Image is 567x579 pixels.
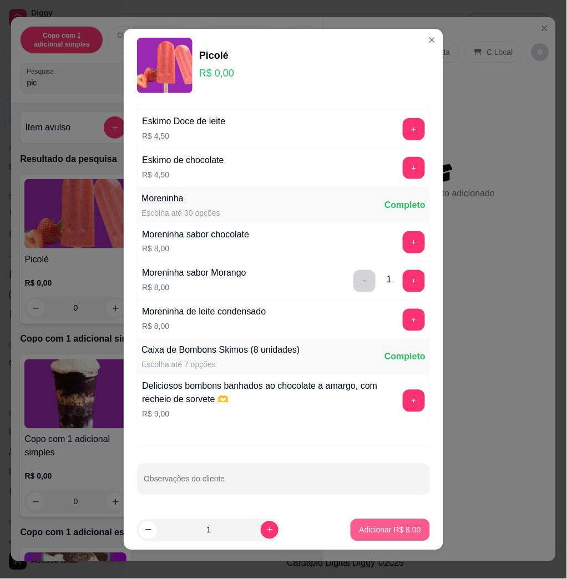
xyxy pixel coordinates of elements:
[403,270,425,292] button: add
[423,31,441,49] button: Close
[403,231,425,253] button: add
[139,521,157,539] button: decrease-product-quantity
[403,309,425,331] button: add
[261,521,279,539] button: increase-product-quantity
[142,267,246,280] div: Moreninha sabor Morango
[142,228,249,241] div: Moreninha sabor chocolate
[142,380,394,407] div: Deliciosos bombons banhados ao chocolate a amargo, com recheio de sorvete 🫶
[199,65,234,81] p: R$ 0,00
[387,273,392,287] div: 1
[403,390,425,412] button: add
[142,130,225,141] p: R$ 4,50
[142,409,394,420] p: R$ 9,00
[384,199,426,212] div: Completo
[142,282,246,293] p: R$ 8,00
[142,169,224,180] p: R$ 4,50
[137,38,193,93] img: product-image
[141,359,300,370] div: Escolha até 7 opções
[144,478,423,489] input: Observações do cliente
[351,519,430,541] button: Adicionar R$ 8,00
[384,351,426,364] div: Completo
[141,344,300,357] div: Caixa de Bombons Skimos (8 unidades)
[142,154,224,167] div: Eskimo de chocolate
[142,115,225,128] div: Eskimo Doce de leite
[142,243,249,255] p: R$ 8,00
[403,118,425,140] button: add
[141,207,220,219] div: Escolha até 30 opções
[403,157,425,179] button: add
[360,525,421,536] p: Adicionar R$ 8,00
[353,270,376,292] button: delete
[142,306,266,319] div: Moreninha de leite condensado
[199,48,234,63] div: Picolé
[141,192,220,205] div: Moreninha
[142,321,266,332] p: R$ 8,00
